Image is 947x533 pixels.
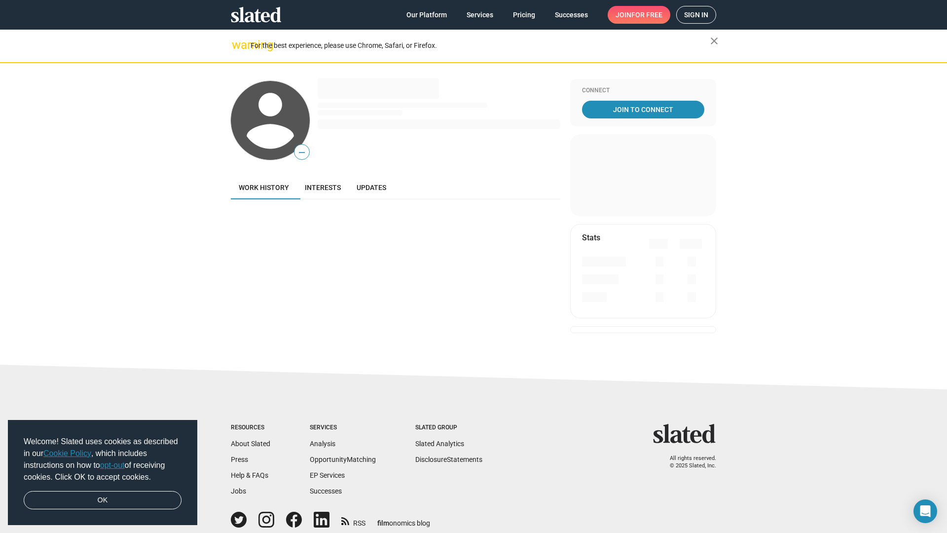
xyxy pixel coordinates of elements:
[399,6,455,24] a: Our Platform
[659,455,716,469] p: All rights reserved. © 2025 Slated, Inc.
[239,184,289,191] span: Work history
[377,511,430,528] a: filmonomics blog
[310,424,376,432] div: Services
[415,456,482,463] a: DisclosureStatements
[357,184,386,191] span: Updates
[231,471,268,479] a: Help & FAQs
[24,436,182,483] span: Welcome! Slated uses cookies as described in our , which includes instructions on how to of recei...
[231,487,246,495] a: Jobs
[513,6,535,24] span: Pricing
[676,6,716,24] a: Sign in
[616,6,662,24] span: Join
[310,471,345,479] a: EP Services
[231,456,248,463] a: Press
[232,39,244,51] mat-icon: warning
[584,101,702,118] span: Join To Connect
[310,440,335,448] a: Analysis
[231,424,270,432] div: Resources
[505,6,543,24] a: Pricing
[415,424,482,432] div: Slated Group
[582,232,600,243] mat-card-title: Stats
[43,449,91,457] a: Cookie Policy
[231,176,297,199] a: Work history
[349,176,394,199] a: Updates
[547,6,596,24] a: Successes
[377,519,389,527] span: film
[582,87,704,95] div: Connect
[708,35,720,47] mat-icon: close
[582,101,704,118] a: Join To Connect
[341,513,365,528] a: RSS
[467,6,493,24] span: Services
[459,6,501,24] a: Services
[608,6,670,24] a: Joinfor free
[8,420,197,526] div: cookieconsent
[100,461,125,469] a: opt-out
[294,146,309,159] span: —
[251,39,710,52] div: For the best experience, please use Chrome, Safari, or Firefox.
[305,184,341,191] span: Interests
[913,499,937,523] div: Open Intercom Messenger
[24,491,182,510] a: dismiss cookie message
[415,440,464,448] a: Slated Analytics
[555,6,588,24] span: Successes
[631,6,662,24] span: for free
[297,176,349,199] a: Interests
[684,6,708,23] span: Sign in
[310,456,376,463] a: OpportunityMatching
[406,6,447,24] span: Our Platform
[310,487,342,495] a: Successes
[231,440,270,448] a: About Slated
